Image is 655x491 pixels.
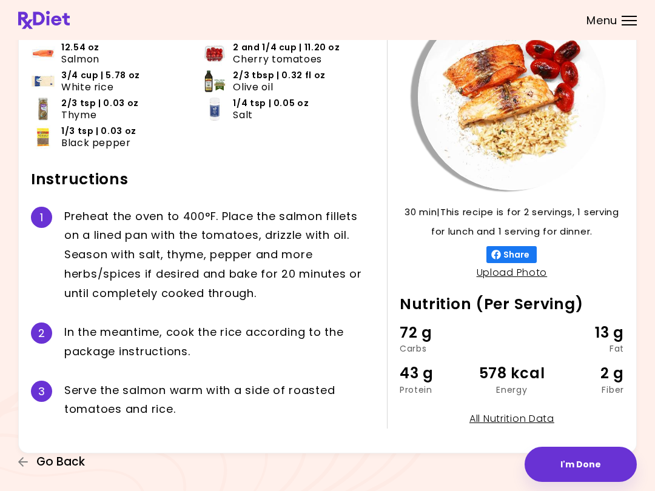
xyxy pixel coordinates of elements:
span: 2/3 tsp | 0.03 oz [61,98,139,109]
div: I n t h e m e a n t i m e , c o o k t h e r i c e a c c o r d i n g t o t h e p a c k a g e i n s... [64,322,375,361]
button: Share [486,246,537,263]
div: Carbs [400,344,474,353]
div: 2 [31,322,52,344]
p: 30 min | This recipe is for 2 servings, 1 serving for lunch and 1 serving for dinner. [400,202,624,241]
button: Go Back [18,455,91,469]
div: 2 g [549,362,624,385]
div: Fiber [549,386,624,394]
span: Cherry tomatoes [233,53,322,65]
div: 43 g [400,362,474,385]
span: Salmon [61,53,99,65]
div: 3 [31,381,52,402]
button: I'm Done [525,447,637,482]
span: 2 and 1/4 cup | 11.20 oz [233,42,340,53]
span: 12.54 oz [61,42,99,53]
h2: Nutrition (Per Serving) [400,295,624,314]
div: P r e h e a t t h e o v e n t o 4 0 0 ° F . P l a c e t h e s a l m o n f i l l e t s o n a l i n... [64,207,375,303]
span: White rice [61,81,113,93]
div: Energy [474,386,549,394]
div: 13 g [549,321,624,344]
h2: Instructions [31,170,375,189]
span: Thyme [61,109,96,121]
span: Menu [586,15,617,26]
div: 1 [31,207,52,228]
a: Upload Photo [477,266,548,279]
span: Share [501,250,532,259]
span: 2/3 tbsp | 0.32 fl oz [233,70,325,81]
span: 3/4 cup | 5.78 oz [61,70,140,81]
span: 1/3 tsp | 0.03 oz [61,125,136,137]
span: Olive oil [233,81,273,93]
div: 578 kcal [474,362,549,385]
div: S e r v e t h e s a l m o n w a r m w i t h a s i d e o f r o a s t e d t o m a t o e s a n d r i... [64,381,375,419]
img: RxDiet [18,11,70,29]
div: Protein [400,386,474,394]
div: 72 g [400,321,474,344]
span: 1/4 tsp | 0.05 oz [233,98,309,109]
div: Fat [549,344,624,353]
span: Go Back [36,455,85,469]
a: All Nutrition Data [469,412,554,426]
span: Black pepper [61,137,131,149]
span: Salt [233,109,253,121]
